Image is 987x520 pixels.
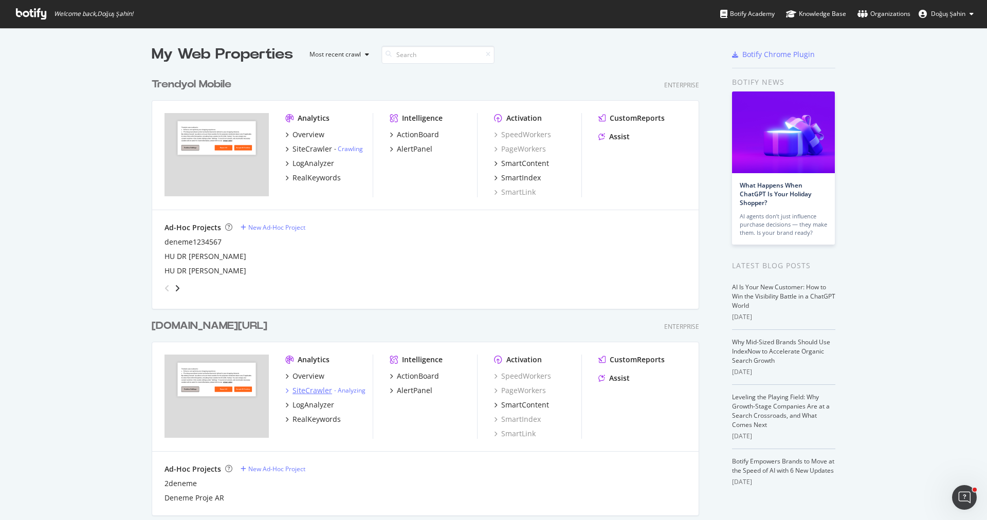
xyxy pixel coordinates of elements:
[164,222,221,233] div: Ad-Hoc Projects
[732,432,835,441] div: [DATE]
[164,493,224,503] div: Deneme Proje AR
[390,144,432,154] a: AlertPanel
[160,280,174,296] div: angle-left
[381,46,495,64] input: Search
[285,158,334,169] a: LogAnalyzer
[494,414,541,424] a: SmartIndex
[742,49,815,60] div: Botify Chrome Plugin
[501,173,541,183] div: SmartIndex
[732,393,830,429] a: Leveling the Playing Field: Why Growth-Stage Companies Are at a Search Crossroads, and What Comes...
[293,144,332,154] div: SiteCrawler
[494,129,551,140] a: SpeedWorkers
[598,373,630,383] a: Assist
[397,385,432,396] div: AlertPanel
[293,158,334,169] div: LogAnalyzer
[740,181,811,207] a: What Happens When ChatGPT Is Your Holiday Shopper?
[164,355,269,438] img: trendyol.com/ar
[338,386,365,395] a: Analyzing
[285,371,324,381] a: Overview
[397,144,432,154] div: AlertPanel
[501,158,549,169] div: SmartContent
[285,385,365,396] a: SiteCrawler- Analyzing
[390,371,439,381] a: ActionBoard
[298,113,330,123] div: Analytics
[857,9,910,19] div: Organizations
[285,129,324,140] a: Overview
[164,266,246,276] a: HU DR [PERSON_NAME]
[152,44,293,65] div: My Web Properties
[732,283,835,310] a: AI Is Your New Customer: How to Win the Visibility Battle in a ChatGPT World
[664,81,699,89] div: Enterprise
[334,144,363,153] div: -
[494,144,546,154] a: PageWorkers
[786,9,846,19] div: Knowledge Base
[293,400,334,410] div: LogAnalyzer
[164,478,197,489] a: 2deneme
[494,400,549,410] a: SmartContent
[285,414,341,424] a: RealKeywords
[152,77,235,92] a: Trendyol Mobile
[293,414,341,424] div: RealKeywords
[241,223,305,232] a: New Ad-Hoc Project
[293,385,332,396] div: SiteCrawler
[248,223,305,232] div: New Ad-Hoc Project
[609,132,630,142] div: Assist
[334,386,365,395] div: -
[952,485,977,510] iframe: Intercom live chat
[152,319,267,333] div: [DOMAIN_NAME][URL]
[494,371,551,381] a: SpeedWorkers
[609,373,630,383] div: Assist
[598,132,630,142] a: Assist
[494,429,536,439] a: SmartLink
[241,465,305,473] a: New Ad-Hoc Project
[164,251,246,262] a: HU DR [PERSON_NAME]
[732,338,830,365] a: Why Mid-Sized Brands Should Use IndexNow to Accelerate Organic Search Growth
[164,113,269,196] img: trendyol.com
[732,77,835,88] div: Botify news
[285,400,334,410] a: LogAnalyzer
[494,173,541,183] a: SmartIndex
[293,371,324,381] div: Overview
[152,319,271,333] a: [DOMAIN_NAME][URL]
[248,465,305,473] div: New Ad-Hoc Project
[720,9,775,19] div: Botify Academy
[390,385,432,396] a: AlertPanel
[293,129,324,140] div: Overview
[285,144,363,154] a: SiteCrawler- Crawling
[54,10,133,18] span: Welcome back, Doğuş Şahin !
[931,9,965,18] span: Doğuş Şahin
[164,237,222,247] a: deneme1234567
[293,173,341,183] div: RealKeywords
[494,385,546,396] a: PageWorkers
[402,113,443,123] div: Intelligence
[732,260,835,271] div: Latest Blog Posts
[910,6,982,22] button: Doğuş Şahin
[494,158,549,169] a: SmartContent
[506,113,542,123] div: Activation
[506,355,542,365] div: Activation
[174,283,181,293] div: angle-right
[397,129,439,140] div: ActionBoard
[494,187,536,197] a: SmartLink
[732,49,815,60] a: Botify Chrome Plugin
[390,129,439,140] a: ActionBoard
[152,77,231,92] div: Trendyol Mobile
[732,312,835,322] div: [DATE]
[732,457,834,475] a: Botify Empowers Brands to Move at the Speed of AI with 6 New Updates
[732,367,835,377] div: [DATE]
[732,91,835,173] img: What Happens When ChatGPT Is Your Holiday Shopper?
[298,355,330,365] div: Analytics
[285,173,341,183] a: RealKeywords
[338,144,363,153] a: Crawling
[301,46,373,63] button: Most recent crawl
